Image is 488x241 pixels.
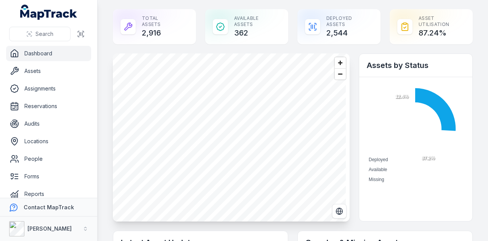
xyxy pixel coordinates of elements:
a: Audits [6,116,91,131]
button: Zoom in [335,57,346,68]
a: Assignments [6,81,91,96]
canvas: Map [113,53,346,222]
a: People [6,151,91,167]
span: Available [369,167,387,172]
a: Forms [6,169,91,184]
a: Assets [6,63,91,79]
strong: [PERSON_NAME] [27,225,72,232]
a: Reports [6,186,91,202]
button: Search [9,27,71,41]
button: Switch to Satellite View [332,204,347,218]
span: Search [35,30,53,38]
strong: Contact MapTrack [24,204,74,210]
a: Dashboard [6,46,91,61]
h2: Assets by Status [367,60,465,71]
button: Zoom out [335,68,346,79]
span: Missing [369,177,384,182]
span: Deployed [369,157,388,162]
a: Locations [6,134,91,149]
a: Reservations [6,99,91,114]
a: MapTrack [20,5,77,20]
